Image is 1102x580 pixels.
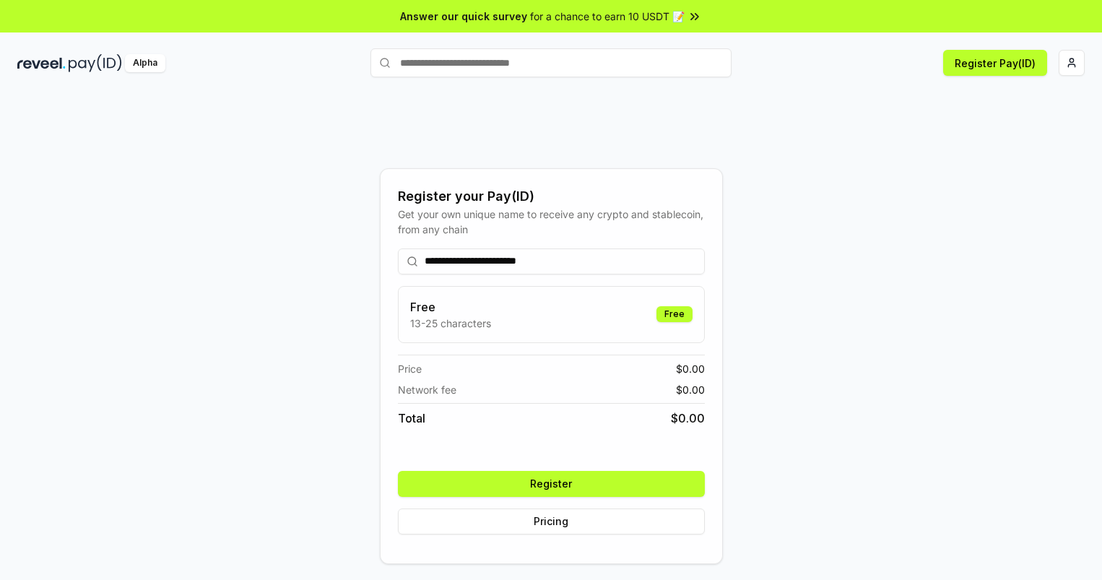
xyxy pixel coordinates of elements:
[398,186,705,207] div: Register your Pay(ID)
[69,54,122,72] img: pay_id
[671,410,705,427] span: $ 0.00
[398,410,425,427] span: Total
[676,382,705,397] span: $ 0.00
[400,9,527,24] span: Answer our quick survey
[398,508,705,534] button: Pricing
[398,361,422,376] span: Price
[125,54,165,72] div: Alpha
[398,382,456,397] span: Network fee
[943,50,1047,76] button: Register Pay(ID)
[17,54,66,72] img: reveel_dark
[676,361,705,376] span: $ 0.00
[530,9,685,24] span: for a chance to earn 10 USDT 📝
[398,471,705,497] button: Register
[410,298,491,316] h3: Free
[398,207,705,237] div: Get your own unique name to receive any crypto and stablecoin, from any chain
[410,316,491,331] p: 13-25 characters
[656,306,693,322] div: Free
